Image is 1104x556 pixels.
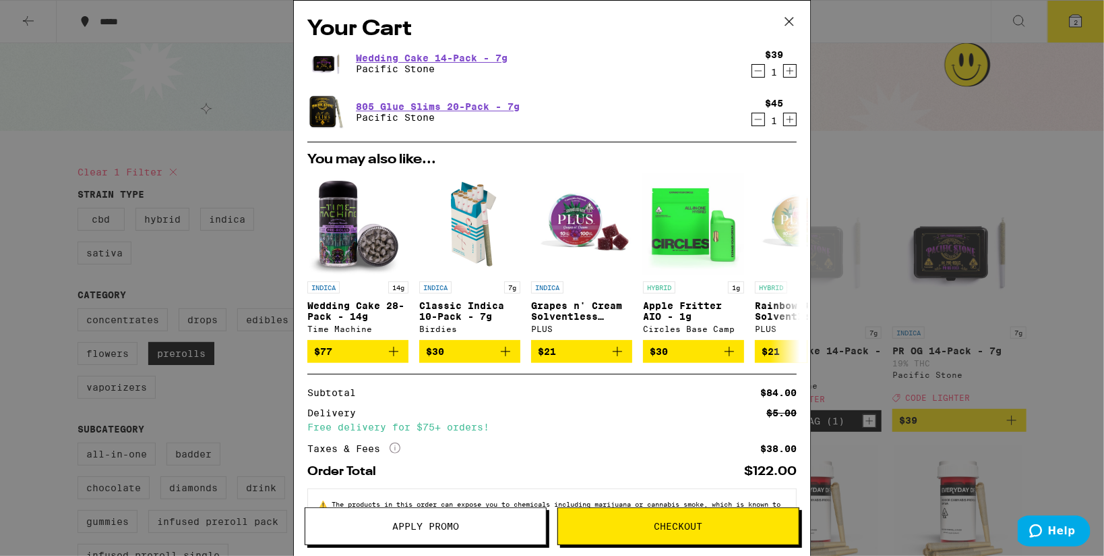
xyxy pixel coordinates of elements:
[538,346,556,357] span: $21
[504,281,520,294] p: 7g
[419,173,520,275] img: Birdies - Classic Indica 10-Pack - 7g
[765,49,783,60] div: $39
[531,281,563,294] p: INDICA
[643,340,744,363] button: Add to bag
[307,153,797,167] h2: You may also like...
[1018,516,1091,549] iframe: Opens a widget where you can find more information
[643,300,744,322] p: Apple Fritter AIO - 1g
[744,466,797,478] div: $122.00
[307,14,797,45] h2: Your Cart
[426,346,444,357] span: $30
[766,408,797,418] div: $5.00
[765,115,783,126] div: 1
[307,443,400,455] div: Taxes & Fees
[307,408,365,418] div: Delivery
[643,325,744,333] div: Circles Base Camp
[307,422,797,432] div: Free delivery for $75+ orders!
[531,173,632,275] img: PLUS - Grapes n' Cream Solventless Gummies
[307,466,386,478] div: Order Total
[755,300,856,322] p: Rainbow Kush Solventless Gummies
[392,522,459,531] span: Apply Promo
[419,281,452,294] p: INDICA
[755,340,856,363] button: Add to bag
[752,64,765,78] button: Decrement
[762,346,780,357] span: $21
[650,346,668,357] span: $30
[531,325,632,333] div: PLUS
[307,388,365,397] div: Subtotal
[307,281,340,294] p: INDICA
[755,325,856,333] div: PLUS
[419,340,520,363] button: Add to bag
[314,346,332,357] span: $77
[356,53,508,63] a: Wedding Cake 14-Pack - 7g
[728,281,744,294] p: 1g
[307,325,408,333] div: Time Machine
[755,281,787,294] p: HYBRID
[783,64,797,78] button: Increment
[765,67,783,78] div: 1
[388,281,408,294] p: 14g
[319,500,780,524] span: The products in this order can expose you to chemicals including marijuana or cannabis smoke, whi...
[305,507,547,545] button: Apply Promo
[755,173,856,340] a: Open page for Rainbow Kush Solventless Gummies from PLUS
[755,173,856,275] img: PLUS - Rainbow Kush Solventless Gummies
[307,93,345,131] img: Pacific Stone - 805 Glue Slims 20-Pack - 7g
[307,340,408,363] button: Add to bag
[752,113,765,126] button: Decrement
[531,173,632,340] a: Open page for Grapes n' Cream Solventless Gummies from PLUS
[419,325,520,333] div: Birdies
[356,112,520,123] p: Pacific Stone
[765,98,783,109] div: $45
[531,300,632,322] p: Grapes n' Cream Solventless Gummies
[319,500,332,508] span: ⚠️
[643,281,675,294] p: HYBRID
[643,173,744,340] a: Open page for Apple Fritter AIO - 1g from Circles Base Camp
[783,113,797,126] button: Increment
[356,101,520,112] a: 805 Glue Slims 20-Pack - 7g
[307,173,408,275] img: Time Machine - Wedding Cake 28-Pack - 14g
[307,300,408,322] p: Wedding Cake 28-Pack - 14g
[419,300,520,322] p: Classic Indica 10-Pack - 7g
[557,507,799,545] button: Checkout
[760,388,797,397] div: $84.00
[307,45,345,82] img: Pacific Stone - Wedding Cake 14-Pack - 7g
[643,173,744,275] img: Circles Base Camp - Apple Fritter AIO - 1g
[419,173,520,340] a: Open page for Classic Indica 10-Pack - 7g from Birdies
[654,522,703,531] span: Checkout
[356,63,508,74] p: Pacific Stone
[307,173,408,340] a: Open page for Wedding Cake 28-Pack - 14g from Time Machine
[531,340,632,363] button: Add to bag
[760,444,797,453] div: $38.00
